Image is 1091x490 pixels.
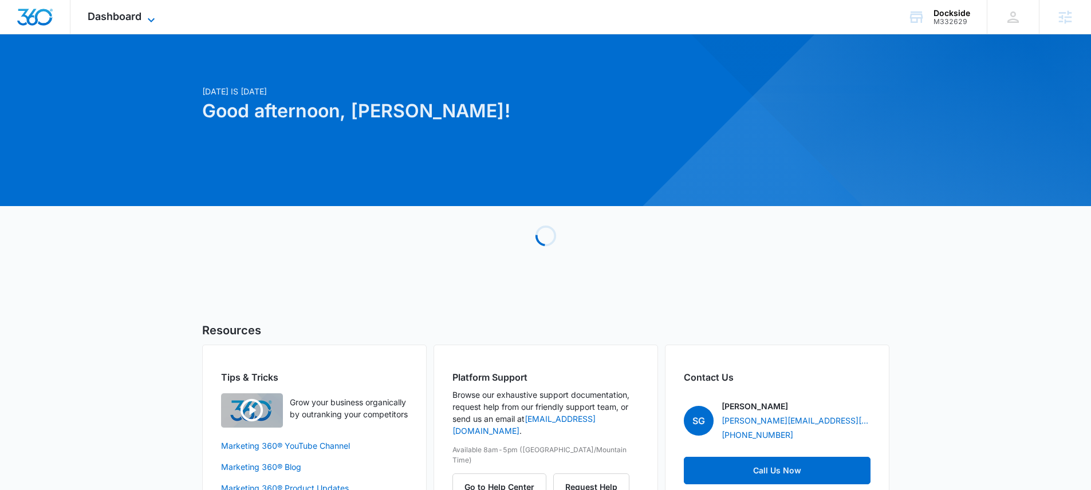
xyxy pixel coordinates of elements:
span: Dashboard [88,10,141,22]
h2: Contact Us [684,370,871,384]
p: Available 8am-5pm ([GEOGRAPHIC_DATA]/Mountain Time) [452,445,639,465]
h1: Good afternoon, [PERSON_NAME]! [202,97,656,125]
p: Grow your business organically by outranking your competitors [290,396,408,420]
div: account id [934,18,970,26]
p: [DATE] is [DATE] [202,85,656,97]
a: Marketing 360® Blog [221,461,408,473]
a: [PERSON_NAME][EMAIL_ADDRESS][PERSON_NAME][DOMAIN_NAME] [722,414,871,426]
img: Quick Overview Video [221,393,283,428]
p: [PERSON_NAME] [722,400,788,412]
h2: Tips & Tricks [221,370,408,384]
a: [PHONE_NUMBER] [722,429,793,441]
p: Browse our exhaustive support documentation, request help from our friendly support team, or send... [452,389,639,437]
div: account name [934,9,970,18]
h5: Resources [202,322,889,339]
a: Call Us Now [684,457,871,484]
a: Marketing 360® YouTube Channel [221,440,408,452]
h2: Platform Support [452,370,639,384]
span: SG [684,406,714,436]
